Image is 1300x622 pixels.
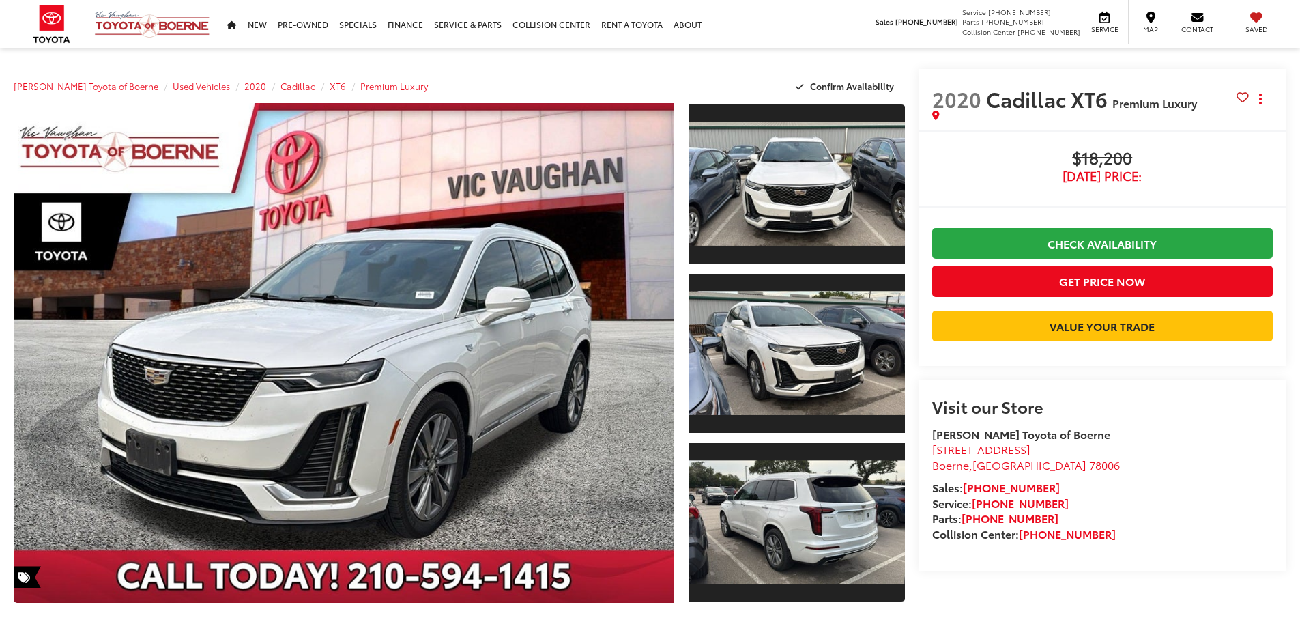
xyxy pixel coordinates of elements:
a: Check Availability [932,228,1273,259]
span: Map [1136,25,1166,34]
span: Contact [1181,25,1213,34]
strong: Parts: [932,510,1058,526]
span: Special [14,566,41,588]
a: Expand Photo 3 [689,442,905,604]
h2: Visit our Store [932,397,1273,415]
span: Service [962,7,986,17]
span: Confirm Availability [810,80,894,92]
a: [PHONE_NUMBER] [962,510,1058,526]
span: Collision Center [962,27,1015,37]
img: 2020 Cadillac XT6 Premium Luxury [687,292,906,415]
a: Premium Luxury [360,80,428,92]
strong: [PERSON_NAME] Toyota of Boerne [932,426,1110,442]
span: $18,200 [932,149,1273,169]
a: 2020 [244,80,266,92]
a: XT6 [330,80,346,92]
span: [PHONE_NUMBER] [895,16,958,27]
img: Vic Vaughan Toyota of Boerne [94,10,210,38]
strong: Collision Center: [932,526,1116,541]
span: Cadillac XT6 [986,84,1112,113]
strong: Sales: [932,479,1060,495]
span: Parts [962,16,979,27]
span: Premium Luxury [1112,95,1197,111]
span: Saved [1241,25,1271,34]
span: dropdown dots [1259,94,1262,104]
img: 2020 Cadillac XT6 Premium Luxury [687,122,906,246]
img: 2020 Cadillac XT6 Premium Luxury [7,100,680,606]
span: 78006 [1089,457,1120,472]
span: [DATE] Price: [932,169,1273,183]
a: Value Your Trade [932,311,1273,341]
span: Service [1089,25,1120,34]
a: [PHONE_NUMBER] [972,495,1069,511]
span: 2020 [932,84,981,113]
img: 2020 Cadillac XT6 Premium Luxury [687,460,906,584]
span: [PHONE_NUMBER] [1017,27,1080,37]
span: [STREET_ADDRESS] [932,441,1030,457]
span: Sales [876,16,893,27]
a: [PHONE_NUMBER] [1019,526,1116,541]
button: Actions [1249,87,1273,111]
span: [PHONE_NUMBER] [981,16,1044,27]
a: Expand Photo 0 [14,103,674,603]
button: Confirm Availability [788,74,905,98]
strong: Service: [932,495,1069,511]
a: [PHONE_NUMBER] [963,479,1060,495]
a: Cadillac [280,80,315,92]
a: Expand Photo 1 [689,103,905,265]
a: Used Vehicles [173,80,230,92]
button: Get Price Now [932,266,1273,296]
span: [PHONE_NUMBER] [988,7,1051,17]
span: [GEOGRAPHIC_DATA] [972,457,1086,472]
a: Expand Photo 2 [689,272,905,434]
a: [PERSON_NAME] Toyota of Boerne [14,80,158,92]
a: [STREET_ADDRESS] Boerne,[GEOGRAPHIC_DATA] 78006 [932,441,1120,472]
span: , [932,457,1120,472]
span: Boerne [932,457,969,472]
